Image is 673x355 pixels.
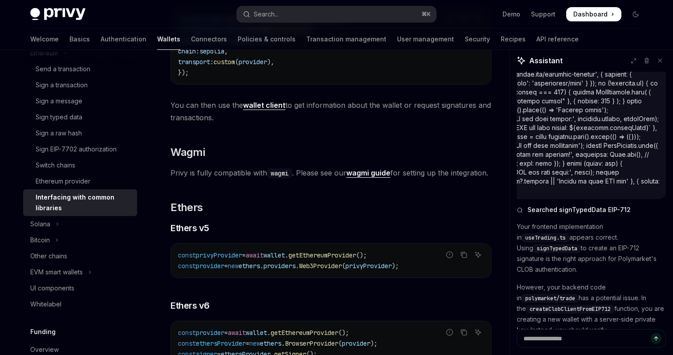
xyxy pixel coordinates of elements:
a: Send a transaction [23,61,137,77]
span: }); [178,69,189,77]
div: Send a transaction [36,64,90,74]
a: Dashboard [566,7,621,21]
div: Sign a message [36,96,82,106]
a: Connectors [191,29,227,50]
span: chain: [178,47,199,55]
button: Open search [237,6,436,22]
a: Sign a transaction [23,77,137,93]
a: Sign typed data [23,109,137,125]
code: wagmi [267,168,292,178]
span: You can then use the to get information about the wallet or request signatures and transactions. [170,99,491,124]
button: Toggle Bitcoin section [23,232,137,248]
h5: Funding [30,326,56,337]
span: , [224,47,228,55]
a: Switch chains [23,157,137,173]
a: Demo [503,10,520,19]
span: Wagmi [170,145,205,159]
span: ( [235,58,239,66]
span: Ethers v5 [170,222,209,234]
span: ( [342,262,345,270]
span: . [260,262,264,270]
a: Policies & controls [238,29,296,50]
div: Interfacing with common libraries [36,192,132,213]
span: Dashboard [573,10,608,19]
span: polymarket/trade [525,295,575,302]
span: privyProvider [345,262,392,270]
span: Web3Provider [299,262,342,270]
textarea: Ask a question... [517,329,666,348]
div: Bitcoin [30,235,50,245]
a: User management [397,29,454,50]
a: Recipes [501,29,526,50]
a: Support [531,10,555,19]
span: provider [196,262,224,270]
span: transport: [178,58,214,66]
span: . [285,251,288,259]
span: ⌘ K [422,11,431,18]
div: Sign a raw hash [36,128,82,139]
span: Ethers v6 [170,299,210,312]
a: Security [465,29,490,50]
a: wagmi guide [346,168,390,178]
a: Basics [69,29,90,50]
div: UI components [30,283,74,294]
span: ethers [239,262,260,270]
span: = [224,262,228,270]
a: Sign a message [23,93,137,109]
div: EVM smart wallets [30,267,83,277]
span: (); [356,251,367,259]
span: createClobClientFromEIP712 [530,306,611,313]
span: const [178,262,196,270]
button: Report incorrect code [444,249,455,261]
div: Search... [254,9,279,20]
div: Sign a transaction [36,80,88,90]
a: Interfacing with common libraries [23,189,137,216]
span: wallet [264,251,285,259]
a: Sign EIP-7702 authorization [23,141,137,157]
div: Switch chains [36,160,75,171]
button: Searched signTypedData EIP-712 [517,205,666,214]
span: custom [214,58,235,66]
span: Searched signTypedData EIP-712 [527,205,631,214]
div: Whitelabel [30,299,61,310]
a: UI components [23,280,137,296]
div: Sign EIP-7702 authorization [36,144,117,155]
span: privyProvider [196,251,242,259]
span: providers [264,262,296,270]
span: Privy is fully compatible with . Please see our for setting up the integration. [170,167,491,179]
p: Your frontend implementation in appears correct. Using to create an EIP-712 signature is the righ... [517,221,666,275]
span: . [296,262,299,270]
a: Welcome [30,29,59,50]
a: Sign a raw hash [23,125,137,141]
button: Ask AI [472,249,484,261]
button: Toggle Solana section [23,216,137,232]
div: Ethereum provider [36,176,90,187]
div: Sign typed data [36,112,82,122]
span: await [246,251,264,259]
span: ), [267,58,274,66]
a: wallet client [243,101,285,110]
a: Authentication [101,29,146,50]
span: signTypedData [537,245,577,252]
a: Whitelabel [23,296,137,312]
div: Other chains [30,251,67,261]
span: useTrading.ts [525,234,566,241]
a: Other chains [23,248,137,264]
button: Toggle dark mode [628,7,643,21]
a: Wallets [157,29,180,50]
img: dark logo [30,8,85,20]
span: provider [239,58,267,66]
div: Solana [30,219,50,229]
span: Ethers [170,200,203,215]
div: Overview [30,344,59,355]
span: getEthereumProvider [288,251,356,259]
span: = [242,251,246,259]
a: Ethereum provider [23,173,137,189]
button: Toggle EVM smart wallets section [23,264,137,280]
span: new [228,262,239,270]
a: API reference [536,29,579,50]
span: ); [392,262,399,270]
strong: wagmi guide [346,168,390,177]
button: Send message [651,333,661,344]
